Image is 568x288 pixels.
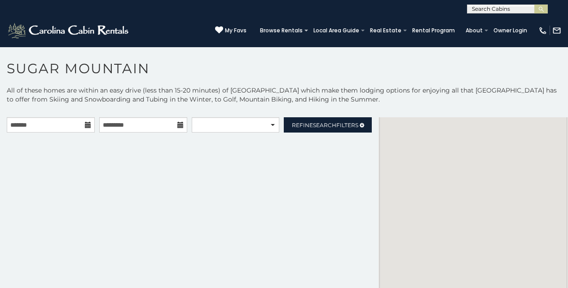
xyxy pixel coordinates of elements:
[292,122,358,128] span: Refine Filters
[215,26,247,35] a: My Favs
[313,122,336,128] span: Search
[309,24,364,37] a: Local Area Guide
[538,26,547,35] img: phone-regular-white.png
[461,24,487,37] a: About
[489,24,532,37] a: Owner Login
[552,26,561,35] img: mail-regular-white.png
[7,22,131,40] img: White-1-2.png
[225,27,247,35] span: My Favs
[365,24,406,37] a: Real Estate
[284,117,372,133] a: RefineSearchFilters
[408,24,459,37] a: Rental Program
[255,24,307,37] a: Browse Rentals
